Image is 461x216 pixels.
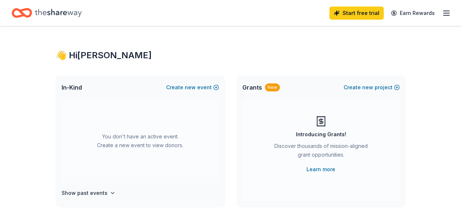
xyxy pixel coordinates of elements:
div: New [265,83,280,91]
span: In-Kind [62,83,82,92]
button: Show past events [62,189,116,197]
a: Start free trial [329,7,384,20]
a: Learn more [306,165,335,174]
div: Introducing Grants! [296,130,346,139]
div: You don't have an active event. Create a new event to view donors. [62,99,219,183]
a: Earn Rewards [387,7,439,20]
div: Discover thousands of mission-aligned grant opportunities. [271,142,371,162]
span: Grants [242,83,262,92]
button: Createnewevent [166,83,219,92]
h4: Show past events [62,189,108,197]
div: 👋 Hi [PERSON_NAME] [56,50,406,61]
a: Home [12,4,82,21]
button: Createnewproject [344,83,400,92]
span: new [185,83,196,92]
span: new [362,83,373,92]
